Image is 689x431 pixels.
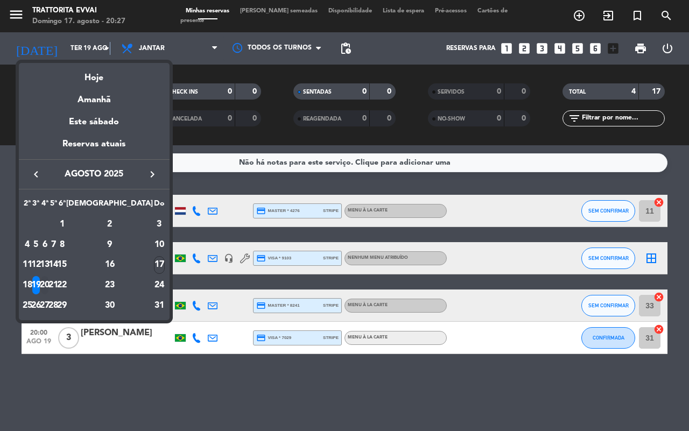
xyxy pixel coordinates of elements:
[49,275,58,295] td: 21 de agosto de 2025
[23,275,32,295] td: 18 de agosto de 2025
[154,215,165,234] div: 3
[46,167,143,181] span: agosto 2025
[24,236,32,254] div: 4
[23,214,58,235] td: AGO
[32,276,40,294] div: 19
[41,276,49,294] div: 20
[19,137,170,159] div: Reservas atuais
[23,255,32,275] td: 11 de agosto de 2025
[32,296,40,315] div: 26
[71,296,149,315] div: 30
[58,214,66,235] td: 1 de agosto de 2025
[50,276,58,294] div: 21
[23,235,32,255] td: 4 de agosto de 2025
[71,215,149,234] div: 2
[40,255,49,275] td: 13 de agosto de 2025
[153,275,165,295] td: 24 de agosto de 2025
[24,256,32,274] div: 11
[58,276,66,294] div: 22
[58,256,66,274] div: 15
[19,63,170,85] div: Hoje
[19,107,170,137] div: Este sábado
[58,295,66,316] td: 29 de agosto de 2025
[41,236,49,254] div: 6
[153,235,165,255] td: 10 de agosto de 2025
[58,215,66,234] div: 1
[154,276,165,294] div: 24
[40,275,49,295] td: 20 de agosto de 2025
[58,197,66,214] th: Sexta-feira
[32,197,40,214] th: Terça-feira
[71,236,149,254] div: 9
[58,296,66,315] div: 29
[58,235,66,255] td: 8 de agosto de 2025
[32,235,40,255] td: 5 de agosto de 2025
[66,235,153,255] td: 9 de agosto de 2025
[32,255,40,275] td: 12 de agosto de 2025
[26,167,46,181] button: keyboard_arrow_left
[58,255,66,275] td: 15 de agosto de 2025
[40,235,49,255] td: 6 de agosto de 2025
[30,168,43,181] i: keyboard_arrow_left
[66,214,153,235] td: 2 de agosto de 2025
[49,235,58,255] td: 7 de agosto de 2025
[154,296,165,315] div: 31
[146,168,159,181] i: keyboard_arrow_right
[66,275,153,295] td: 23 de agosto de 2025
[58,275,66,295] td: 22 de agosto de 2025
[32,256,40,274] div: 12
[50,256,58,274] div: 14
[154,236,165,254] div: 10
[66,255,153,275] td: 16 de agosto de 2025
[32,295,40,316] td: 26 de agosto de 2025
[23,197,32,214] th: Segunda-feira
[32,275,40,295] td: 19 de agosto de 2025
[58,236,66,254] div: 8
[66,197,153,214] th: Sábado
[153,197,165,214] th: Domingo
[49,255,58,275] td: 14 de agosto de 2025
[153,295,165,316] td: 31 de agosto de 2025
[50,296,58,315] div: 28
[154,256,165,274] div: 17
[153,214,165,235] td: 3 de agosto de 2025
[40,295,49,316] td: 27 de agosto de 2025
[40,197,49,214] th: Quarta-feira
[23,295,32,316] td: 25 de agosto de 2025
[32,236,40,254] div: 5
[71,256,149,274] div: 16
[143,167,162,181] button: keyboard_arrow_right
[24,276,32,294] div: 18
[24,296,32,315] div: 25
[41,296,49,315] div: 27
[50,236,58,254] div: 7
[66,295,153,316] td: 30 de agosto de 2025
[49,295,58,316] td: 28 de agosto de 2025
[153,255,165,275] td: 17 de agosto de 2025
[41,256,49,274] div: 13
[49,197,58,214] th: Quinta-feira
[19,85,170,107] div: Amanhã
[71,276,149,294] div: 23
